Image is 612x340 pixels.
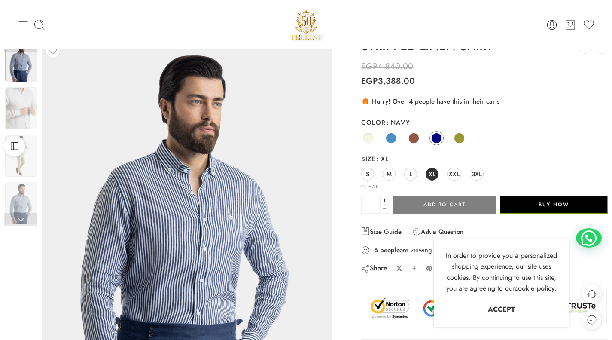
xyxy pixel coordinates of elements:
[411,265,417,272] a: Share on Facebook
[361,155,608,163] label: Size
[446,251,557,294] span: In order to provide you a personalized shopping experience, our site uses cookies. By continuing ...
[366,168,369,180] span: S
[470,168,484,181] a: 3XL
[361,184,379,189] a: Clear options
[426,265,433,272] a: Pin on Pinterest
[387,168,392,180] span: M
[361,168,374,181] a: S
[374,246,378,254] strong: 6
[404,168,417,181] a: L
[361,263,387,273] div: Share
[445,303,558,316] a: Accept
[361,75,415,87] bdi: 3,388.00
[447,168,461,181] a: XXL
[393,196,496,214] button: Add to cart
[429,168,435,180] span: XL
[515,283,557,294] a: cookie policy.
[5,40,37,82] img: Artboard 1-3
[449,168,460,180] span: XXL
[361,40,608,53] h1: STRIPPED LINEN SHIRT
[380,246,400,254] strong: people
[361,60,378,73] span: EGP
[376,154,389,163] span: XL
[386,118,411,127] span: Navy
[564,19,576,31] a: Cart
[5,87,37,129] img: Artboard 1-3
[361,60,413,73] bdi: 4,840.00
[288,6,325,43] a: Pellini -
[361,196,381,214] input: Product quantity
[5,135,37,177] img: Artboard 1-3
[583,19,595,31] a: Wishlist
[361,96,608,106] div: Hurry! Over 4 people have this in their carts
[361,75,378,87] span: EGP
[412,227,463,237] a: Ask a Question
[361,227,402,237] a: Size Guide
[361,118,608,127] label: Color
[500,196,608,214] button: Buy Now
[409,168,412,180] span: L
[5,182,37,224] img: Artboard 1-3
[396,265,402,272] a: Share on X
[426,168,438,181] a: XL
[361,245,608,255] div: are viewing this right now
[288,6,325,43] img: Pellini
[472,168,482,180] span: 3XL
[369,297,600,319] img: Trust
[546,19,558,31] a: Login / Register
[383,168,396,181] a: M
